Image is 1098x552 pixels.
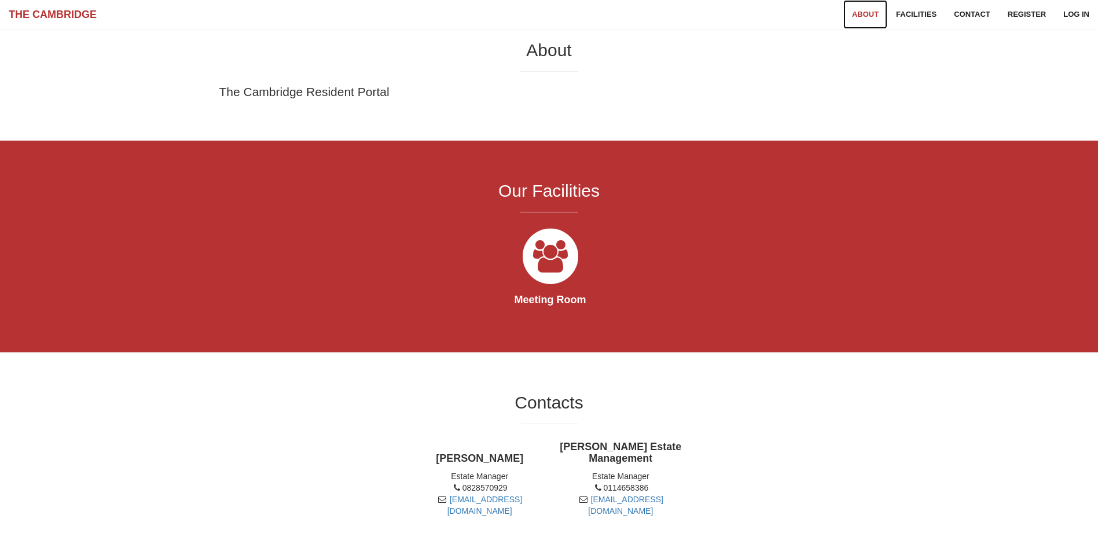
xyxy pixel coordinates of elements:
li: Estate Manager [418,470,542,482]
li: Estate Manager [559,470,682,482]
li: 0828570929 [418,482,542,494]
li: 0114658386 [559,482,682,494]
h2: About [219,41,879,60]
p: The Cambridge Resident Portal [219,83,879,100]
a: [EMAIL_ADDRESS][DOMAIN_NAME] [447,495,523,516]
h2: Our Facilities [276,181,822,200]
strong: Meeting Room [515,294,586,306]
strong: [PERSON_NAME] Estate Management [560,441,681,464]
a: [EMAIL_ADDRESS][DOMAIN_NAME] [588,495,663,516]
strong: [PERSON_NAME] [436,452,523,464]
h2: Contacts [276,393,822,412]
